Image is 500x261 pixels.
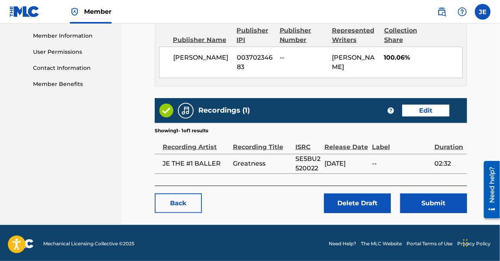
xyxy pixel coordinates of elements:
span: 02:32 [434,159,463,168]
span: 00370234683 [237,53,274,72]
span: JE THE #1 BALLER [163,159,229,168]
a: Need Help? [329,240,356,247]
a: Edit [402,105,449,117]
img: help [458,7,467,16]
div: Collection Share [384,26,428,45]
a: Portal Terms of Use [407,240,452,247]
div: Publisher Name [173,35,231,45]
span: Greatness [233,159,291,168]
div: Label [372,134,430,152]
div: Release Date [324,134,368,152]
img: Recordings [181,106,190,115]
span: [DATE] [324,159,368,168]
div: User Menu [475,4,491,20]
a: Privacy Policy [457,240,491,247]
p: Showing 1 - 1 of 1 results [155,127,208,134]
a: The MLC Website [361,240,402,247]
a: Public Search [434,4,450,20]
button: Submit [400,193,467,213]
iframe: Chat Widget [461,223,500,261]
div: Represented Writers [332,26,378,45]
iframe: Resource Center [478,158,500,221]
a: Back [155,193,202,213]
span: ? [388,108,394,114]
a: Contact Information [33,64,112,72]
span: -- [280,53,326,62]
span: SE5BU2520022 [295,154,321,173]
div: Publisher IPI [237,26,274,45]
div: Recording Artist [163,134,229,152]
img: Top Rightsholder [70,7,79,16]
div: Publisher Number [280,26,326,45]
img: MLC Logo [9,6,40,17]
span: 100.06% [384,53,462,62]
div: Help [454,4,470,20]
span: Member [84,7,112,16]
h5: Recordings (1) [198,106,250,115]
a: Member Benefits [33,80,112,88]
button: Delete Draft [324,193,391,213]
a: User Permissions [33,48,112,56]
div: Drag [463,231,468,255]
span: [PERSON_NAME] [173,53,231,62]
div: ISRC [295,134,321,152]
div: Recording Title [233,134,291,152]
img: search [437,7,447,16]
span: -- [372,159,430,168]
img: Valid [159,104,173,117]
span: Mechanical Licensing Collective © 2025 [43,240,134,247]
a: Member Information [33,32,112,40]
div: Duration [434,134,463,152]
span: [PERSON_NAME] [332,54,375,71]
